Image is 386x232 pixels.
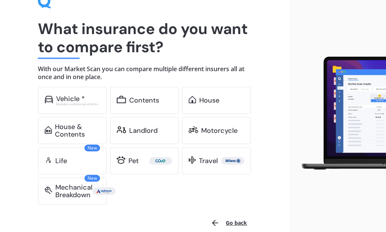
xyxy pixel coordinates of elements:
[84,145,100,151] span: New
[45,96,53,103] img: car.f15378c7a67c060ca3f3.svg
[206,214,252,232] button: Go back
[45,126,52,134] img: home-and-contents.b802091223b8502ef2dd.svg
[189,126,198,134] img: motorbike.c49f395e5a6966510904.svg
[151,157,171,165] img: Cove.webp
[128,157,139,165] div: Pet
[38,20,252,56] h1: What insurance do you want to compare first?
[45,187,52,194] img: mbi.6615ef239df2212c2848.svg
[56,103,100,106] div: Excludes commercial vehicles
[55,157,67,165] div: Life
[38,65,252,81] h4: With our Market Scan you can compare multiple different insurers all at once and in one place.
[129,127,158,134] div: Landlord
[94,187,114,195] img: Autosure.webp
[199,157,218,165] div: Travel
[117,156,125,164] img: pet.71f96884985775575a0d.svg
[201,127,238,134] div: Motorcycle
[110,147,179,174] a: Pet
[56,95,85,103] div: Vehicle *
[117,96,126,103] img: content.01f40a52572271636b6f.svg
[84,175,100,182] span: New
[45,156,52,164] img: life.f720d6a2d7cdcd3ad642.svg
[55,123,100,138] div: House & Contents
[199,97,219,104] div: House
[295,54,386,173] img: laptop.webp
[189,156,196,164] img: travel.bdda8d6aa9c3f12c5fe2.svg
[189,96,196,103] img: home.91c183c226a05b4dc763.svg
[117,126,126,134] img: landlord.470ea2398dcb263567d0.svg
[223,157,243,165] img: Allianz.webp
[129,97,159,104] div: Contents
[55,184,92,199] div: Mechanical Breakdown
